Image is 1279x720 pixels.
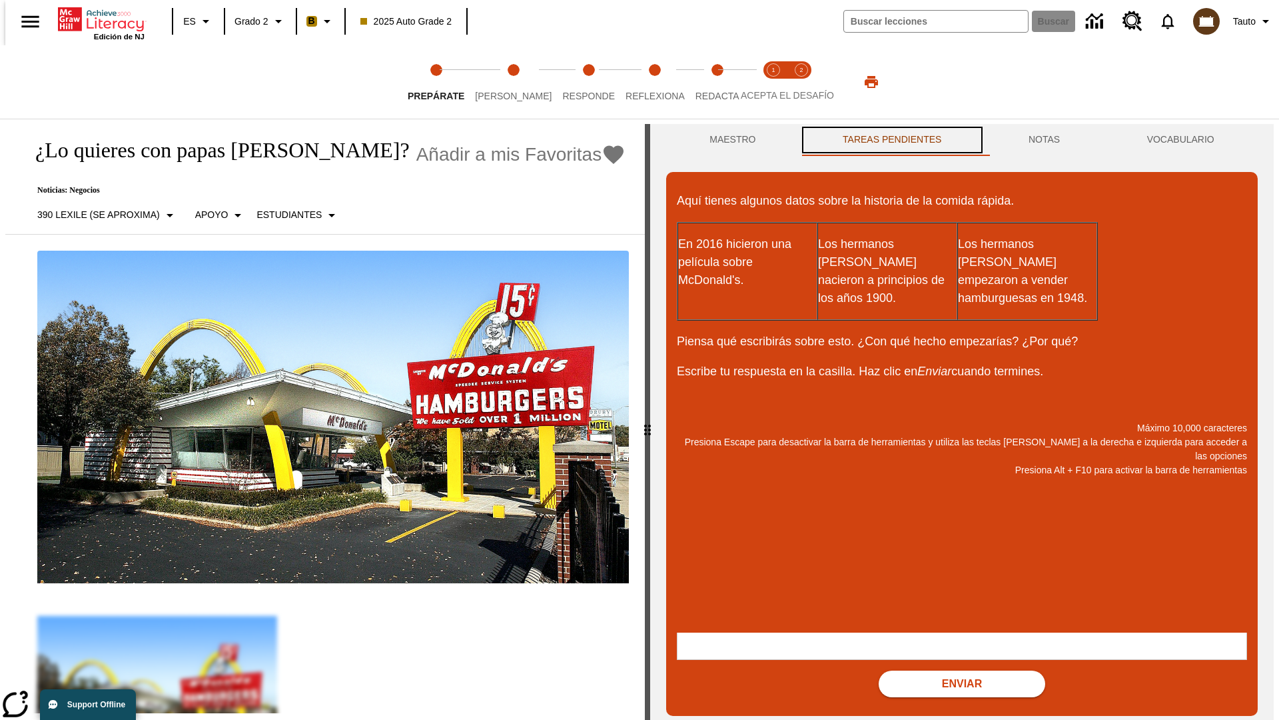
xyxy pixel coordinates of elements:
[1150,4,1185,39] a: Notificaciones
[958,235,1096,307] p: Los hermanos [PERSON_NAME] empezaron a vender hamburguesas en 1948.
[985,124,1104,156] button: NOTAS
[552,45,626,119] button: Responde step 3 of 5
[1103,124,1258,156] button: VOCABULARIO
[799,124,985,156] button: TAREAS PENDIENTES
[416,143,626,166] button: Añadir a mis Favoritas - ¿Lo quieres con papas fritas?
[37,251,629,584] img: Uno de los primeros locales de McDonald's, con el icónico letrero rojo y los arcos amarillos.
[741,90,834,101] span: ACEPTA EL DESAFÍO
[301,9,340,33] button: Boost El color de la clase es anaranjado claro. Cambiar el color de la clase.
[1114,3,1150,39] a: Centro de recursos, Se abrirá en una pestaña nueva.
[58,5,145,41] div: Portada
[818,235,957,307] p: Los hermanos [PERSON_NAME] nacieron a principios de los años 1900.
[677,333,1247,351] p: Piensa qué escribirás sobre esto. ¿Con qué hecho empezarías? ¿Por qué?
[677,363,1247,381] p: Escribe tu respuesta en la casilla. Haz clic en cuando termines.
[397,45,475,119] button: Prepárate step 1 of 5
[1078,3,1114,40] a: Centro de información
[256,208,322,222] p: Estudiantes
[1185,4,1228,39] button: Escoja un nuevo avatar
[5,11,195,23] body: Máximo 10,000 caracteres Presiona Escape para desactivar la barra de herramientas y utiliza las t...
[408,91,464,101] span: Prepárate
[40,689,136,720] button: Support Offline
[645,124,650,720] div: Pulsa la tecla de intro o la barra espaciadora y luego presiona las flechas de derecha e izquierd...
[677,192,1247,210] p: Aquí tienes algunos datos sobre la historia de la comida rápida.
[195,208,228,222] p: Apoyo
[475,91,552,101] span: [PERSON_NAME]
[5,124,645,713] div: reading
[615,45,695,119] button: Reflexiona step 4 of 5
[666,124,1258,156] div: Instructional Panel Tabs
[183,15,196,29] span: ES
[677,421,1247,435] p: Máximo 10,000 caracteres
[177,9,220,33] button: Lenguaje: ES, Selecciona un idioma
[21,138,410,163] h1: ¿Lo quieres con papas [PERSON_NAME]?
[190,203,252,227] button: Tipo de apoyo, Apoyo
[360,15,452,29] span: 2025 Auto Grade 2
[464,45,562,119] button: Lee step 2 of 5
[850,70,893,94] button: Imprimir
[234,15,268,29] span: Grado 2
[799,67,803,73] text: 2
[879,671,1045,697] button: Enviar
[650,124,1274,720] div: activity
[21,185,626,195] p: Noticias: Negocios
[677,435,1247,463] p: Presiona Escape para desactivar la barra de herramientas y utiliza las teclas [PERSON_NAME] a la ...
[1233,15,1256,29] span: Tauto
[771,67,775,73] text: 1
[37,208,160,222] p: 390 Lexile (Se aproxima)
[251,203,345,227] button: Seleccionar estudiante
[917,365,951,378] em: Enviar
[562,91,615,101] span: Responde
[1193,8,1220,35] img: avatar image
[666,124,799,156] button: Maestro
[67,700,125,709] span: Support Offline
[308,13,315,29] span: B
[11,2,50,41] button: Abrir el menú lateral
[677,463,1247,477] p: Presiona Alt + F10 para activar la barra de herramientas
[782,45,821,119] button: Acepta el desafío contesta step 2 of 2
[754,45,793,119] button: Acepta el desafío lee step 1 of 2
[32,203,183,227] button: Seleccione Lexile, 390 Lexile (Se aproxima)
[695,91,739,101] span: Redacta
[94,33,145,41] span: Edición de NJ
[678,235,817,289] p: En 2016 hicieron una película sobre McDonald's.
[229,9,292,33] button: Grado: Grado 2, Elige un grado
[685,45,750,119] button: Redacta step 5 of 5
[626,91,685,101] span: Reflexiona
[1228,9,1279,33] button: Perfil/Configuración
[844,11,1028,32] input: Buscar campo
[416,144,602,165] span: Añadir a mis Favoritas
